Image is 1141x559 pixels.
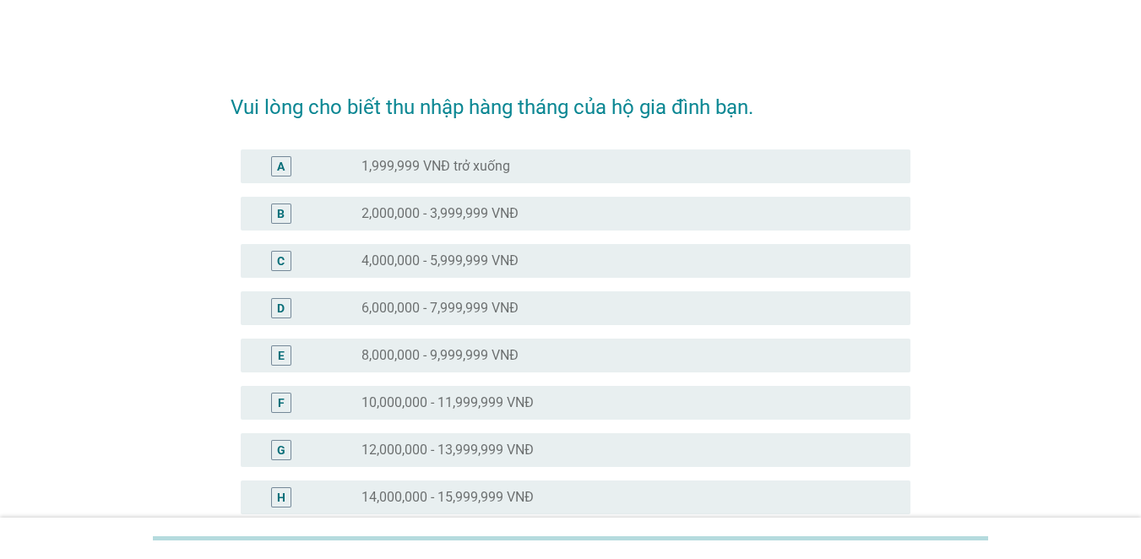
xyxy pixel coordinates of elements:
[277,488,285,506] div: H
[361,347,519,364] label: 8,000,000 - 9,999,999 VNĐ
[361,300,519,317] label: 6,000,000 - 7,999,999 VNĐ
[361,489,534,506] label: 14,000,000 - 15,999,999 VNĐ
[277,157,285,175] div: A
[361,394,534,411] label: 10,000,000 - 11,999,999 VNĐ
[278,393,285,411] div: F
[361,252,519,269] label: 4,000,000 - 5,999,999 VNĐ
[361,442,534,459] label: 12,000,000 - 13,999,999 VNĐ
[277,441,285,459] div: G
[277,299,285,317] div: D
[277,252,285,269] div: C
[361,205,519,222] label: 2,000,000 - 3,999,999 VNĐ
[277,204,285,222] div: B
[278,346,285,364] div: E
[361,158,510,175] label: 1,999,999 VNĐ trở xuống
[231,75,910,122] h2: Vui lòng cho biết thu nhập hàng tháng của hộ gia đình bạn.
